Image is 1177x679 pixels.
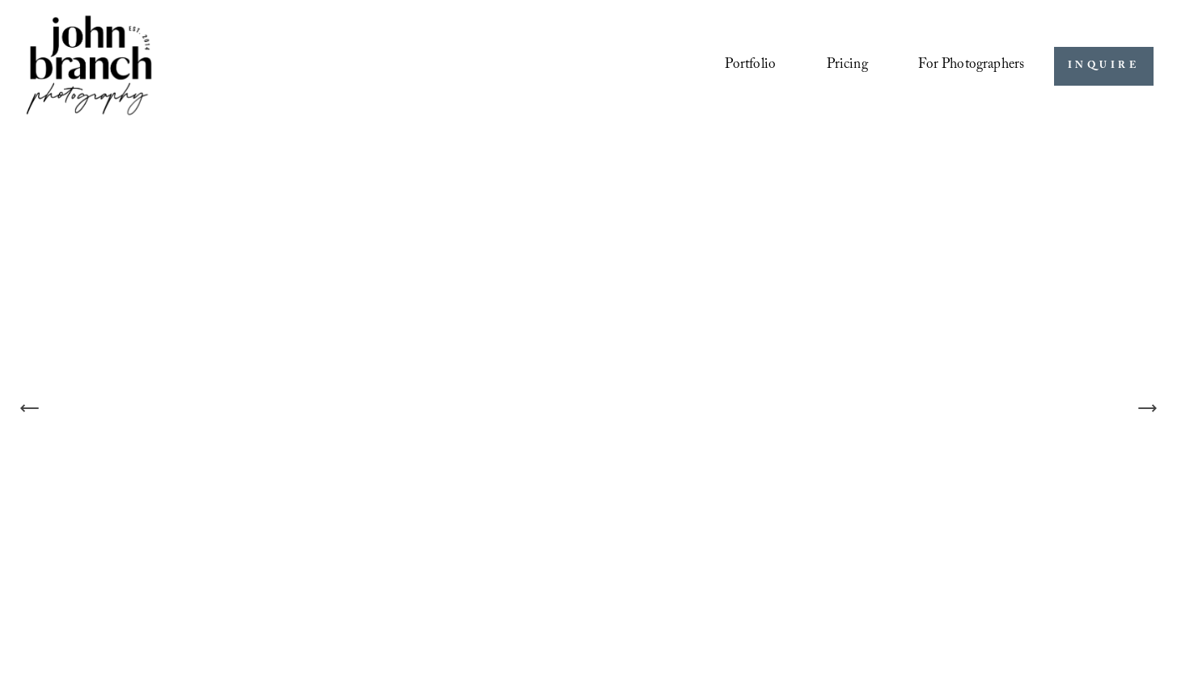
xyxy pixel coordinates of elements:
a: INQUIRE [1054,47,1154,86]
a: folder dropdown [918,51,1024,82]
a: Pricing [827,51,868,82]
button: Previous Slide [12,390,48,426]
button: Next Slide [1129,390,1165,426]
span: For Photographers [918,53,1024,80]
img: John Branch IV Photography [23,12,155,121]
a: Portfolio [725,51,776,82]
